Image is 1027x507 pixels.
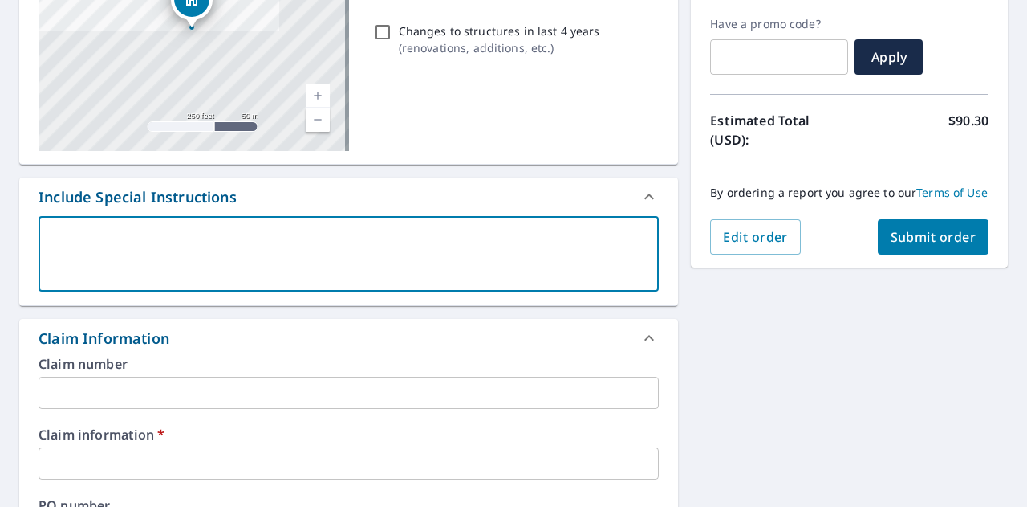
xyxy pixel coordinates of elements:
a: Terms of Use [916,185,988,200]
a: Current Level 17, Zoom In [306,84,330,108]
span: Submit order [891,228,976,246]
p: $90.30 [948,111,988,149]
button: Edit order [710,219,801,255]
span: Apply [867,48,910,66]
label: Claim information [39,428,659,441]
div: Include Special Instructions [39,186,237,208]
p: ( renovations, additions, etc. ) [399,39,600,56]
p: Estimated Total (USD): [710,111,849,149]
p: By ordering a report you agree to our [710,186,988,200]
div: Claim Information [39,328,169,350]
span: Edit order [723,228,788,246]
p: Changes to structures in last 4 years [399,22,600,39]
label: Have a promo code? [710,17,848,31]
div: Claim Information [19,319,678,358]
button: Submit order [878,219,989,255]
a: Current Level 17, Zoom Out [306,108,330,132]
button: Apply [854,39,923,75]
div: Include Special Instructions [19,178,678,216]
label: Claim number [39,358,659,370]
